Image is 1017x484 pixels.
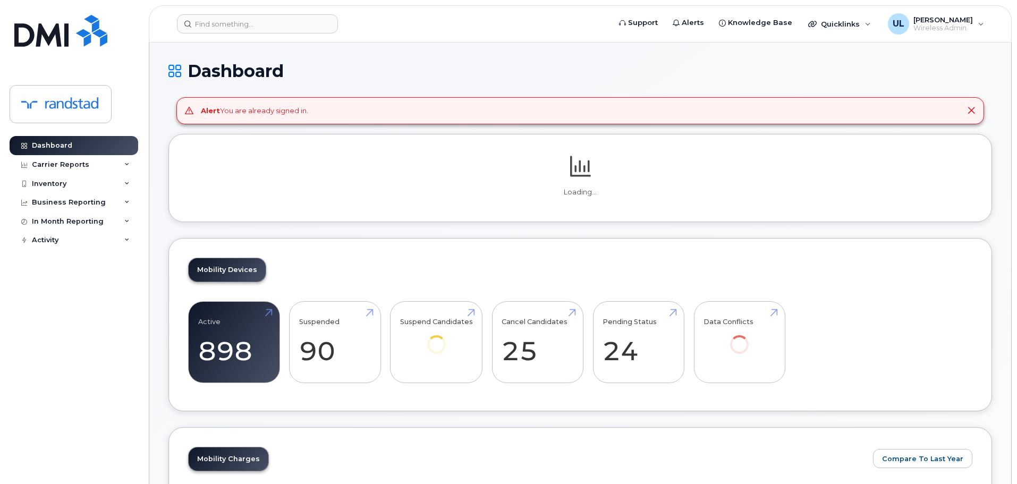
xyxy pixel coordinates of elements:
a: Mobility Charges [189,447,268,471]
a: Suspended 90 [299,307,371,377]
a: Data Conflicts [704,307,775,368]
a: Cancel Candidates 25 [502,307,573,377]
div: You are already signed in. [201,106,308,116]
a: Mobility Devices [189,258,266,282]
strong: Alert [201,106,220,115]
h1: Dashboard [168,62,992,80]
span: Compare To Last Year [882,454,963,464]
a: Pending Status 24 [603,307,674,377]
p: Loading... [188,188,972,197]
a: Active 898 [198,307,270,377]
button: Compare To Last Year [873,449,972,468]
a: Suspend Candidates [400,307,473,368]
